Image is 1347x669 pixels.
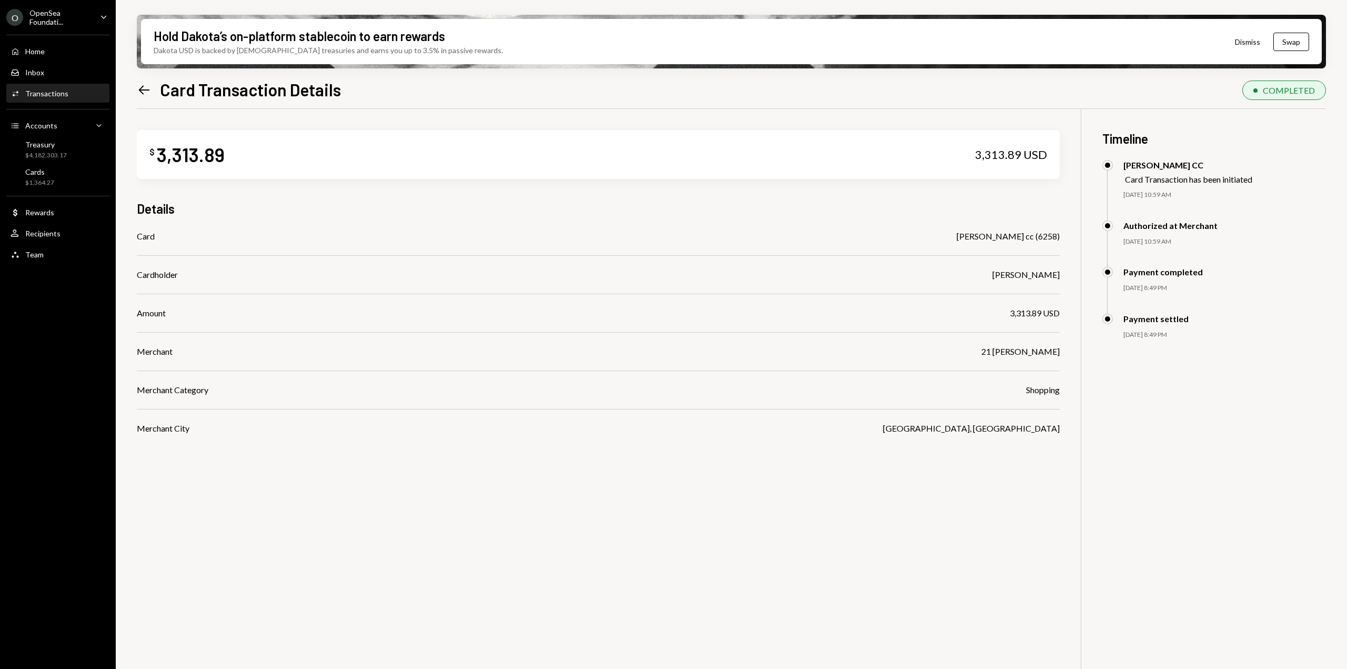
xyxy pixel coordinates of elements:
[137,384,208,396] div: Merchant Category
[25,121,57,130] div: Accounts
[1125,174,1252,184] div: Card Transaction has been initiated
[1102,130,1326,147] h3: Timeline
[6,116,109,135] a: Accounts
[154,27,445,45] div: Hold Dakota’s on-platform stablecoin to earn rewards
[25,47,45,56] div: Home
[6,63,109,82] a: Inbox
[6,42,109,61] a: Home
[25,229,61,238] div: Recipients
[1123,284,1326,293] div: [DATE] 8:49 PM
[25,208,54,217] div: Rewards
[1263,85,1315,95] div: COMPLETED
[1222,29,1273,54] button: Dismiss
[157,143,225,166] div: 3,313.89
[25,167,54,176] div: Cards
[6,164,109,189] a: Cards$1,364.27
[1026,384,1060,396] div: Shopping
[154,45,503,56] div: Dakota USD is backed by [DEMOGRAPHIC_DATA] treasuries and earns you up to 3.5% in passive rewards.
[992,268,1060,281] div: [PERSON_NAME]
[1123,191,1326,199] div: [DATE] 10:59 AM
[149,147,155,157] div: $
[25,178,54,187] div: $1,364.27
[25,250,44,259] div: Team
[1273,33,1309,51] button: Swap
[25,151,67,160] div: $4,182,303.17
[6,203,109,222] a: Rewards
[25,68,44,77] div: Inbox
[6,137,109,162] a: Treasury$4,182,303.17
[1123,267,1203,277] div: Payment completed
[25,140,67,149] div: Treasury
[137,345,173,358] div: Merchant
[29,8,92,26] div: OpenSea Foundati...
[981,345,1060,358] div: 21 [PERSON_NAME]
[6,84,109,103] a: Transactions
[6,9,23,26] div: O
[1123,237,1326,246] div: [DATE] 10:59 AM
[25,89,68,98] div: Transactions
[137,200,175,217] h3: Details
[160,79,341,100] h1: Card Transaction Details
[1123,221,1218,231] div: Authorized at Merchant
[6,224,109,243] a: Recipients
[137,230,155,243] div: Card
[137,268,178,281] div: Cardholder
[1123,331,1326,340] div: [DATE] 8:49 PM
[137,307,166,319] div: Amount
[883,422,1060,435] div: [GEOGRAPHIC_DATA], [GEOGRAPHIC_DATA]
[137,422,189,435] div: Merchant City
[975,147,1047,162] div: 3,313.89 USD
[1123,160,1252,170] div: [PERSON_NAME] CC
[6,245,109,264] a: Team
[1010,307,1060,319] div: 3,313.89 USD
[957,230,1060,243] div: [PERSON_NAME] cc (6258)
[1123,314,1189,324] div: Payment settled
